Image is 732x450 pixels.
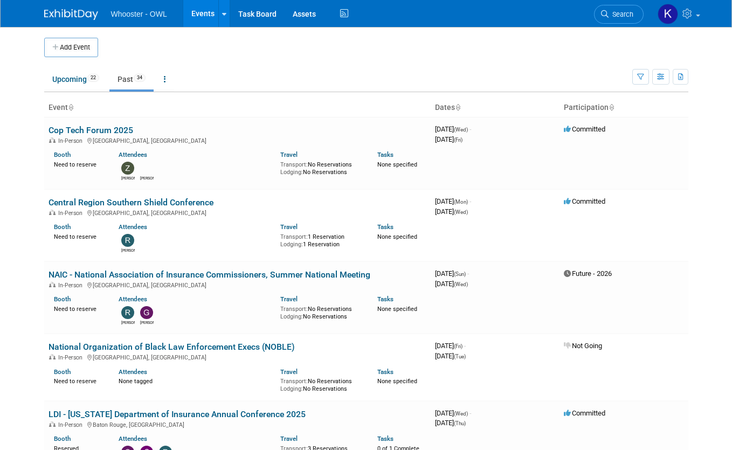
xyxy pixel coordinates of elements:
span: Future - 2026 [564,269,612,278]
div: Richard Spradley [121,319,135,326]
a: Attendees [119,295,147,303]
img: In-Person Event [49,137,56,143]
div: [GEOGRAPHIC_DATA], [GEOGRAPHIC_DATA] [49,208,426,217]
div: Baton Rouge, [GEOGRAPHIC_DATA] [49,420,426,428]
span: 22 [87,74,99,82]
div: Need to reserve [54,303,102,313]
a: Booth [54,223,71,231]
span: [DATE] [435,135,462,143]
span: In-Person [58,354,86,361]
img: ExhibitDay [44,9,98,20]
a: Booth [54,295,71,303]
span: [DATE] [435,280,468,288]
span: In-Person [58,421,86,428]
div: Gary LaFond [140,319,154,326]
img: Ronald Lifton [140,162,153,175]
div: [GEOGRAPHIC_DATA], [GEOGRAPHIC_DATA] [49,280,426,289]
a: Cop Tech Forum 2025 [49,125,133,135]
a: Attendees [119,151,147,158]
span: [DATE] [435,125,471,133]
span: [DATE] [435,342,466,350]
span: - [469,125,471,133]
span: (Mon) [454,199,468,205]
span: (Wed) [454,127,468,133]
div: [GEOGRAPHIC_DATA], [GEOGRAPHIC_DATA] [49,136,426,144]
a: Travel [280,223,298,231]
a: Tasks [377,435,393,442]
span: Transport: [280,233,308,240]
a: Travel [280,368,298,376]
span: In-Person [58,137,86,144]
span: Transport: [280,306,308,313]
span: (Sun) [454,271,466,277]
a: Attendees [119,223,147,231]
a: Sort by Event Name [68,103,73,112]
span: 34 [134,74,146,82]
span: (Thu) [454,420,466,426]
a: Tasks [377,295,393,303]
a: Central Region Southern Shield Conference [49,197,213,207]
img: In-Person Event [49,421,56,427]
div: Zach Artz [121,175,135,181]
span: None specified [377,306,417,313]
a: Search [594,5,644,24]
img: Robert Dugan [121,234,134,247]
span: Lodging: [280,169,303,176]
a: National Organization of Black Law Enforcement Execs (NOBLE) [49,342,295,352]
span: In-Person [58,210,86,217]
img: In-Person Event [49,354,56,359]
a: Upcoming22 [44,69,107,89]
a: Past34 [109,69,154,89]
a: Booth [54,435,71,442]
img: In-Person Event [49,210,56,215]
span: Whooster - OWL [111,10,167,18]
a: NAIC - National Association of Insurance Commissioners, Summer National Meeting [49,269,370,280]
a: Attendees [119,368,147,376]
span: [DATE] [435,352,466,360]
span: [DATE] [435,207,468,216]
th: Participation [560,99,688,117]
span: Search [609,10,633,18]
span: In-Person [58,282,86,289]
a: Travel [280,435,298,442]
a: Booth [54,151,71,158]
a: Tasks [377,151,393,158]
img: Zach Artz [121,162,134,175]
a: Booth [54,368,71,376]
div: Need to reserve [54,376,102,385]
div: 1 Reservation 1 Reservation [280,231,361,248]
span: [DATE] [435,419,466,427]
span: Transport: [280,378,308,385]
div: Need to reserve [54,231,102,241]
span: (Wed) [454,209,468,215]
div: No Reservations No Reservations [280,376,361,392]
div: None tagged [119,376,272,385]
a: Sort by Participation Type [609,103,614,112]
span: Committed [564,125,605,133]
span: (Fri) [454,137,462,143]
span: - [469,197,471,205]
span: - [469,409,471,417]
button: Add Event [44,38,98,57]
span: [DATE] [435,197,471,205]
img: Richard Spradley [121,306,134,319]
span: Lodging: [280,241,303,248]
span: [DATE] [435,269,469,278]
a: Sort by Start Date [455,103,460,112]
div: No Reservations No Reservations [280,303,361,320]
div: [GEOGRAPHIC_DATA], [GEOGRAPHIC_DATA] [49,352,426,361]
a: Travel [280,295,298,303]
span: (Wed) [454,411,468,417]
a: Attendees [119,435,147,442]
span: Not Going [564,342,602,350]
span: (Fri) [454,343,462,349]
div: No Reservations No Reservations [280,159,361,176]
span: (Tue) [454,354,466,359]
span: [DATE] [435,409,471,417]
a: LDI - [US_STATE] Department of Insurance Annual Conference 2025 [49,409,306,419]
img: Gary LaFond [140,306,153,319]
span: Lodging: [280,313,303,320]
span: None specified [377,161,417,168]
div: Need to reserve [54,159,102,169]
span: Transport: [280,161,308,168]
